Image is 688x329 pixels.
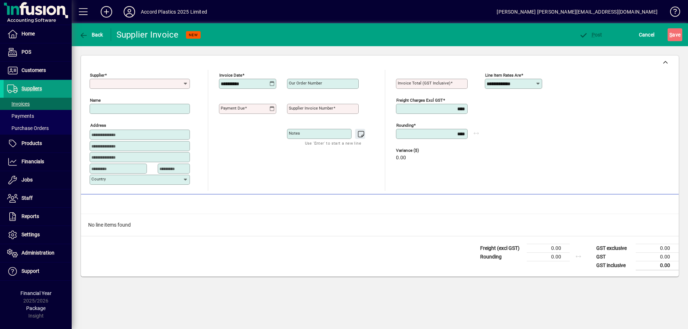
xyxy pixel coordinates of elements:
a: Reports [4,208,72,226]
span: ave [669,29,680,40]
span: Staff [21,195,33,201]
app-page-header-button: Back [72,28,111,41]
button: Profile [118,5,141,18]
mat-label: Notes [289,131,300,136]
a: Payments [4,110,72,122]
mat-label: Name [90,98,101,103]
span: Financial Year [20,290,52,296]
span: Invoices [7,101,30,107]
mat-label: Supplier invoice number [289,106,333,111]
span: Customers [21,67,46,73]
mat-label: Rounding [396,123,414,128]
span: Package [26,305,46,311]
td: 0.00 [636,252,679,261]
span: Settings [21,232,40,237]
mat-label: Payment due [221,106,245,111]
td: GST exclusive [593,244,636,252]
div: [PERSON_NAME] [PERSON_NAME][EMAIL_ADDRESS][DOMAIN_NAME] [497,6,658,18]
span: Back [79,32,103,38]
a: Purchase Orders [4,122,72,134]
td: 0.00 [527,244,570,252]
span: Products [21,140,42,146]
a: Administration [4,244,72,262]
mat-label: Supplier [90,73,105,78]
mat-label: Invoice date [219,73,242,78]
a: Financials [4,153,72,171]
button: Cancel [637,28,656,41]
span: Payments [7,113,34,119]
td: Freight (excl GST) [477,244,527,252]
a: Support [4,262,72,280]
span: POS [21,49,31,55]
td: 0.00 [527,252,570,261]
button: Back [77,28,105,41]
span: Reports [21,213,39,219]
mat-label: Our order number [289,81,322,86]
a: Knowledge Base [665,1,679,25]
a: Jobs [4,171,72,189]
div: Accord Plastics 2025 Limited [141,6,207,18]
span: S [669,32,672,38]
button: Add [95,5,118,18]
mat-label: Invoice Total (GST inclusive) [398,81,450,86]
span: Jobs [21,177,33,183]
span: Support [21,268,39,274]
td: 0.00 [636,261,679,270]
span: Cancel [639,29,655,40]
mat-label: Country [91,176,106,182]
span: Suppliers [21,86,42,91]
a: Products [4,135,72,153]
span: 0.00 [396,155,406,161]
td: GST inclusive [593,261,636,270]
mat-hint: Use 'Enter' to start a new line [305,139,361,147]
td: GST [593,252,636,261]
span: ost [579,32,602,38]
a: Settings [4,226,72,244]
td: Rounding [477,252,527,261]
span: P [592,32,595,38]
span: Financials [21,159,44,164]
mat-label: Line item rates are [485,73,521,78]
a: Invoices [4,98,72,110]
a: Home [4,25,72,43]
a: Staff [4,189,72,207]
a: POS [4,43,72,61]
a: Customers [4,62,72,79]
mat-label: Freight charges excl GST [396,98,443,103]
button: Save [668,28,682,41]
span: NEW [189,33,198,37]
span: Variance ($) [396,148,439,153]
div: No line items found [81,214,679,236]
button: Post [577,28,604,41]
span: Purchase Orders [7,125,49,131]
td: 0.00 [636,244,679,252]
span: Administration [21,250,54,256]
span: Home [21,31,35,37]
div: Supplier Invoice [116,29,179,40]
